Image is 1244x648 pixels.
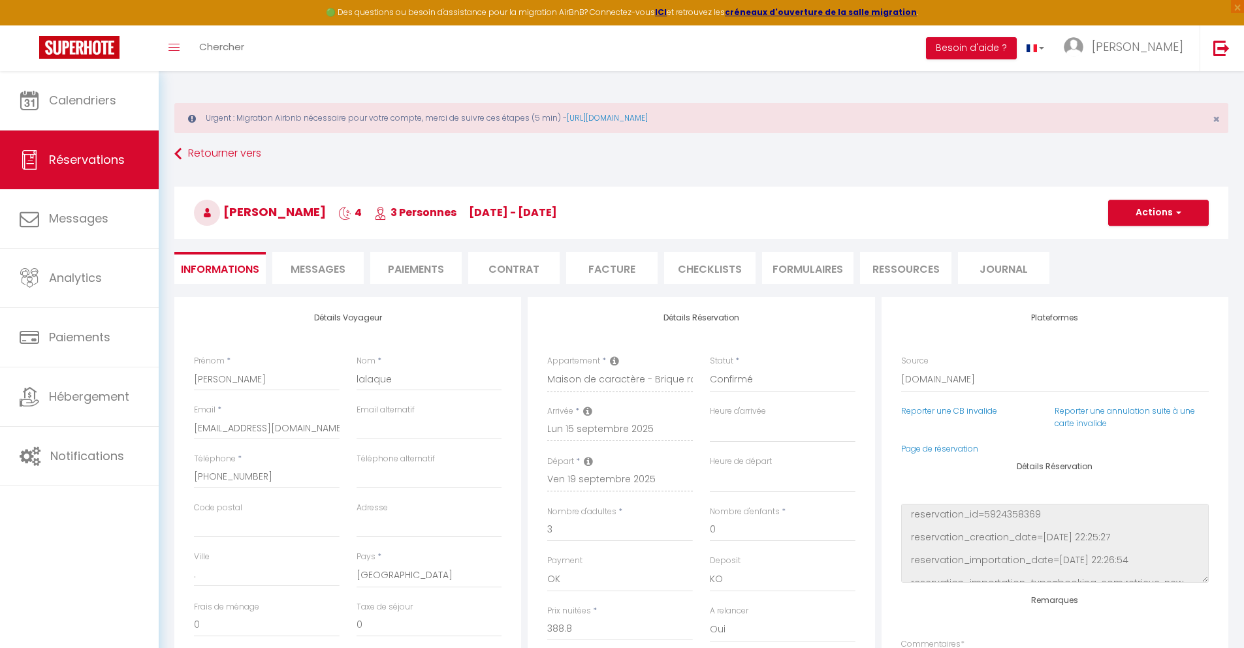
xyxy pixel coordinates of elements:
li: Ressources [860,252,951,284]
span: Messages [291,262,345,277]
a: créneaux d'ouverture de la salle migration [725,7,917,18]
div: Urgent : Migration Airbnb nécessaire pour votre compte, merci de suivre ces étapes (5 min) - [174,103,1228,133]
span: Hébergement [49,388,129,405]
label: Source [901,355,929,367]
label: Nombre d'enfants [710,506,780,518]
label: A relancer [710,605,748,617]
label: Téléphone [194,453,236,465]
span: Analytics [49,270,102,286]
label: Prénom [194,355,225,367]
label: Ville [194,551,210,563]
label: Pays [357,551,375,563]
span: [PERSON_NAME] [1092,39,1183,55]
label: Départ [547,455,574,468]
li: CHECKLISTS [664,252,756,284]
span: Calendriers [49,92,116,108]
button: Besoin d'aide ? [926,37,1017,59]
label: Deposit [710,555,741,567]
button: Ouvrir le widget de chat LiveChat [10,5,50,44]
label: Statut [710,355,733,367]
li: Contrat [468,252,560,284]
label: Payment [547,555,582,567]
span: × [1213,111,1220,127]
label: Frais de ménage [194,601,259,613]
h4: Remarques [901,596,1209,605]
label: Heure de départ [710,455,772,468]
span: Chercher [199,40,244,54]
span: 4 [338,205,362,220]
button: Actions [1108,200,1209,226]
button: Close [1213,114,1220,125]
a: Reporter une CB invalide [901,405,997,416]
label: Adresse [357,502,388,514]
label: Téléphone alternatif [357,453,435,465]
a: [URL][DOMAIN_NAME] [567,112,648,123]
img: Super Booking [39,36,120,59]
span: Paiements [49,329,110,345]
img: logout [1213,40,1230,56]
h4: Détails Voyageur [194,313,502,322]
a: Reporter une annulation suite à une carte invalide [1055,405,1195,429]
label: Code postal [194,502,242,514]
label: Heure d'arrivée [710,405,766,418]
span: [DATE] - [DATE] [469,205,557,220]
label: Nom [357,355,375,367]
label: Nombre d'adultes [547,506,616,518]
label: Email alternatif [357,404,415,416]
span: Réservations [49,151,125,168]
h4: Détails Réservation [901,462,1209,471]
img: ... [1064,37,1083,57]
label: Appartement [547,355,600,367]
h4: Plateformes [901,313,1209,322]
label: Email [194,404,215,416]
a: Page de réservation [901,443,978,454]
span: Messages [49,210,108,226]
label: Prix nuitées [547,605,591,617]
li: Journal [958,252,1049,284]
a: ICI [655,7,667,18]
a: Chercher [189,25,254,71]
li: Paiements [370,252,462,284]
h4: Détails Réservation [547,313,855,322]
span: 3 Personnes [374,205,456,220]
li: FORMULAIRES [762,252,853,284]
span: [PERSON_NAME] [194,204,326,220]
label: Arrivée [547,405,573,418]
li: Facture [566,252,658,284]
label: Taxe de séjour [357,601,413,613]
li: Informations [174,252,266,284]
a: Retourner vers [174,142,1228,166]
span: Notifications [50,448,124,464]
a: ... [PERSON_NAME] [1054,25,1200,71]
